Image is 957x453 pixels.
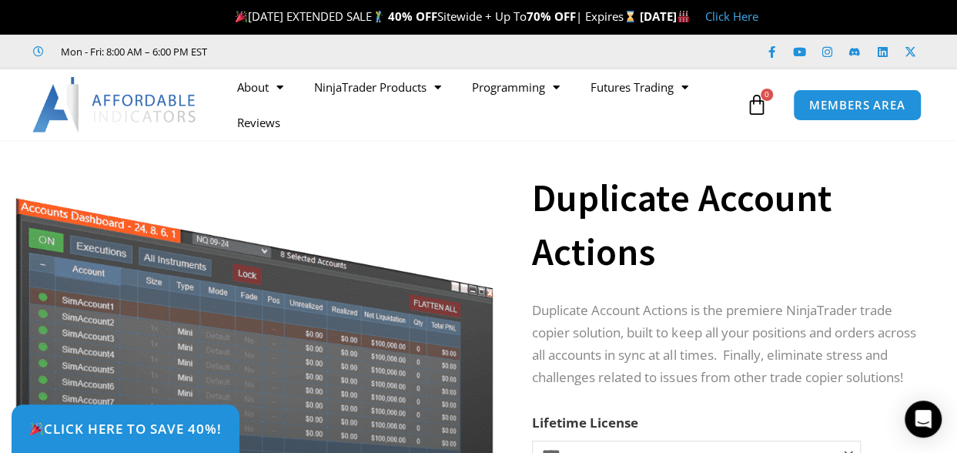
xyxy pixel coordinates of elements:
[905,401,942,438] div: Open Intercom Messenger
[527,8,576,24] strong: 70% OFF
[761,89,773,101] span: 0
[57,42,207,61] span: Mon - Fri: 8:00 AM – 6:00 PM EST
[705,8,758,24] a: Click Here
[532,171,919,279] h1: Duplicate Account Actions
[793,89,922,121] a: MEMBERS AREA
[624,11,636,22] img: ⌛
[373,11,384,22] img: 🏌️‍♂️
[229,44,460,59] iframe: Customer reviews powered by Trustpilot
[809,99,905,111] span: MEMBERS AREA
[532,300,919,389] p: Duplicate Account Actions is the premiere NinjaTrader trade copier solution, built to keep all yo...
[221,105,295,140] a: Reviews
[221,69,741,140] nav: Menu
[456,69,574,105] a: Programming
[236,11,247,22] img: 🎉
[32,77,198,133] img: LogoAI | Affordable Indicators – NinjaTrader
[221,69,298,105] a: About
[12,404,239,453] a: 🎉Click Here to save 40%!
[30,422,43,435] img: 🎉
[29,422,222,435] span: Click Here to save 40%!
[388,8,437,24] strong: 40% OFF
[723,82,791,127] a: 0
[574,69,703,105] a: Futures Trading
[298,69,456,105] a: NinjaTrader Products
[640,8,690,24] strong: [DATE]
[678,11,689,22] img: 🏭
[232,8,640,24] span: [DATE] EXTENDED SALE Sitewide + Up To | Expires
